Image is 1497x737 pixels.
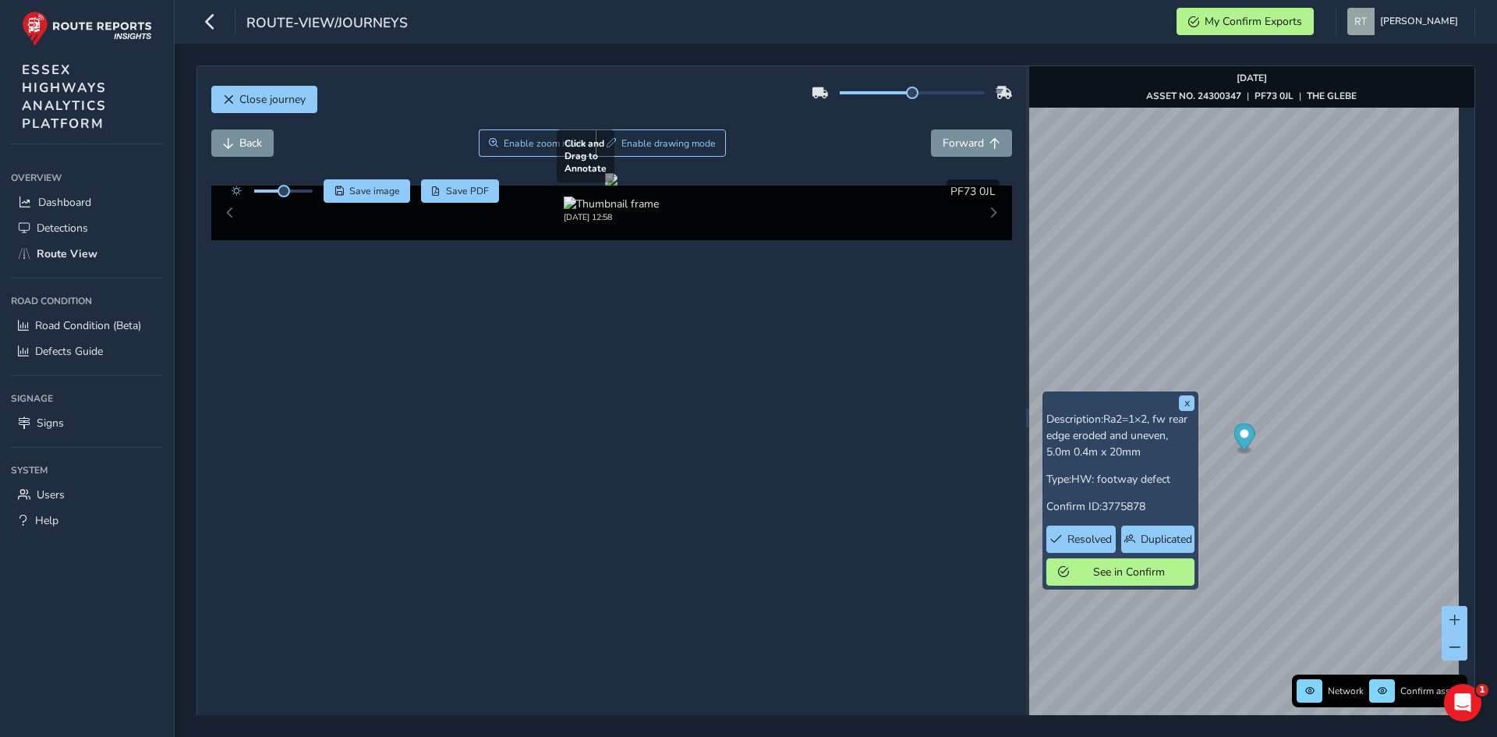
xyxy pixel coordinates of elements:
span: Back [239,136,262,151]
a: Users [11,482,163,508]
div: | | [1146,90,1357,102]
button: PDF [421,179,500,203]
span: Route View [37,246,97,261]
span: Resolved [1067,532,1112,547]
span: My Confirm Exports [1205,14,1302,29]
span: Dashboard [38,195,91,210]
a: Dashboard [11,190,163,215]
button: Back [211,129,274,157]
span: Help [35,513,58,528]
span: HW: footway defect [1071,472,1170,487]
span: 3775878 [1102,499,1145,514]
button: Forward [931,129,1012,157]
button: x [1179,395,1194,411]
button: Close journey [211,86,317,113]
button: See in Confirm [1046,558,1194,586]
span: Defects Guide [35,344,103,359]
button: My Confirm Exports [1177,8,1314,35]
span: Ra2=1×2, fw rear edge eroded and uneven, 5.0m 0.4m x 20mm [1046,412,1187,459]
span: Save image [349,185,400,197]
div: System [11,459,163,482]
button: Zoom [479,129,596,157]
button: [PERSON_NAME] [1347,8,1463,35]
a: Route View [11,241,163,267]
img: rr logo [22,11,152,46]
button: Duplicated [1121,526,1194,553]
div: Map marker [1233,423,1255,455]
img: diamond-layout [1347,8,1375,35]
span: route-view/journeys [246,13,408,35]
strong: [DATE] [1237,72,1267,84]
button: Draw [596,129,726,157]
span: Enable zoom mode [504,137,586,150]
span: 1 [1476,684,1488,696]
span: Detections [37,221,88,236]
span: [PERSON_NAME] [1380,8,1458,35]
span: PF73 0JL [950,184,996,199]
span: Network [1328,685,1364,697]
img: Thumbnail frame [564,197,659,211]
span: Users [37,487,65,502]
div: Signage [11,387,163,410]
strong: ASSET NO. 24300347 [1146,90,1241,102]
div: Overview [11,166,163,190]
span: Duplicated [1141,532,1192,547]
span: Save PDF [446,185,489,197]
span: Forward [943,136,984,151]
iframe: Intercom live chat [1444,684,1481,721]
strong: PF73 0JL [1255,90,1294,102]
span: See in Confirm [1074,565,1183,579]
span: Road Condition (Beta) [35,318,141,333]
a: Detections [11,215,163,241]
a: Signs [11,410,163,436]
span: Enable drawing mode [621,137,716,150]
span: ESSEX HIGHWAYS ANALYTICS PLATFORM [22,61,107,133]
span: Signs [37,416,64,431]
button: Save [324,179,410,203]
div: [DATE] 12:58 [564,211,659,223]
button: Resolved [1046,526,1116,553]
a: Defects Guide [11,338,163,364]
strong: THE GLEBE [1307,90,1357,102]
span: Confirm assets [1400,685,1463,697]
div: Road Condition [11,289,163,313]
span: Close journey [239,92,306,107]
p: Type: [1046,471,1194,487]
a: Help [11,508,163,533]
p: Description: [1046,411,1194,460]
a: Road Condition (Beta) [11,313,163,338]
p: Confirm ID: [1046,498,1194,515]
